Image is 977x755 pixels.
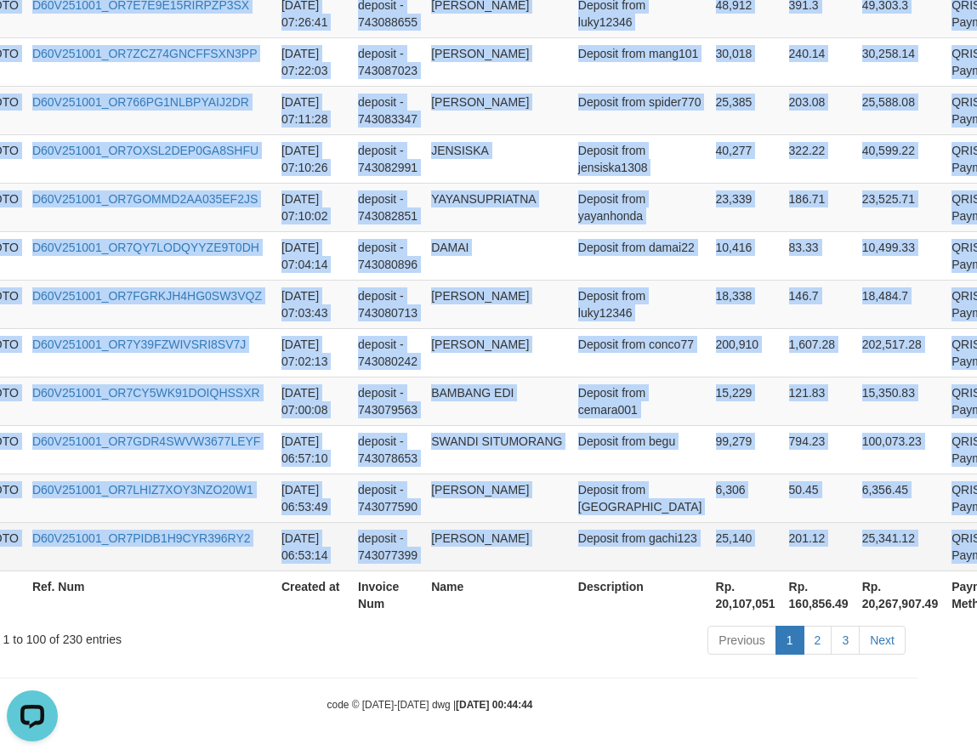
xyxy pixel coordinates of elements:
td: [DATE] 06:53:14 [275,522,351,571]
th: Rp. 20,107,051 [709,571,782,619]
td: 203.08 [782,86,855,134]
td: Deposit from luky12346 [571,280,709,328]
td: deposit - 743080242 [351,328,424,377]
td: YAYANSUPRIATNA [424,183,571,231]
td: [DATE] 07:00:08 [275,377,351,425]
td: [DATE] 06:57:10 [275,425,351,474]
td: 50.45 [782,474,855,522]
td: deposit - 743087023 [351,37,424,86]
td: 40,599.22 [855,134,946,183]
td: [PERSON_NAME] [424,328,571,377]
td: Deposit from begu [571,425,709,474]
td: 18,338 [709,280,782,328]
td: [DATE] 07:22:03 [275,37,351,86]
td: JENSISKA [424,134,571,183]
a: D60V251001_OR766PG1NLBPYAIJ2DR [32,95,249,109]
td: [DATE] 07:03:43 [275,280,351,328]
td: 25,385 [709,86,782,134]
td: DAMAI [424,231,571,280]
td: deposit - 743080896 [351,231,424,280]
td: deposit - 743082991 [351,134,424,183]
td: SWANDI SITUMORANG [424,425,571,474]
td: 121.83 [782,377,855,425]
td: 30,018 [709,37,782,86]
td: 40,277 [709,134,782,183]
td: Deposit from cemara001 [571,377,709,425]
td: [PERSON_NAME] [424,522,571,571]
td: deposit - 743079563 [351,377,424,425]
td: Deposit from gachi123 [571,522,709,571]
td: 10,416 [709,231,782,280]
a: D60V251001_OR7QY7LODQYYZE9T0DH [32,241,259,254]
td: Deposit from spider770 [571,86,709,134]
th: Description [571,571,709,619]
td: 794.23 [782,425,855,474]
td: 30,258.14 [855,37,946,86]
a: D60V251001_OR7LHIZ7XOY3NZO20W1 [32,483,253,497]
small: code © [DATE]-[DATE] dwg | [327,699,533,711]
td: 100,073.23 [855,425,946,474]
a: D60V251001_OR7Y39FZWIVSRI8SV7J [32,338,246,351]
td: 322.22 [782,134,855,183]
a: 2 [804,626,832,655]
a: Next [859,626,906,655]
a: D60V251001_OR7ZCZ74GNCFFSXN3PP [32,47,258,60]
td: 83.33 [782,231,855,280]
td: 240.14 [782,37,855,86]
a: D60V251001_OR7CY5WK91DOIQHSSXR [32,386,260,400]
td: Deposit from yayanhonda [571,183,709,231]
td: 6,356.45 [855,474,946,522]
td: [DATE] 07:11:28 [275,86,351,134]
td: 186.71 [782,183,855,231]
td: 15,229 [709,377,782,425]
td: 23,339 [709,183,782,231]
td: 1,607.28 [782,328,855,377]
td: deposit - 743083347 [351,86,424,134]
strong: [DATE] 00:44:44 [456,699,532,711]
td: [PERSON_NAME] [424,37,571,86]
th: Rp. 160,856.49 [782,571,855,619]
td: 18,484.7 [855,280,946,328]
td: deposit - 743082851 [351,183,424,231]
button: Open LiveChat chat widget [7,7,58,58]
td: 25,588.08 [855,86,946,134]
td: [DATE] 06:53:49 [275,474,351,522]
a: D60V251001_OR7PIDB1H9CYR396RY2 [32,531,251,545]
td: [PERSON_NAME] [424,474,571,522]
td: deposit - 743077590 [351,474,424,522]
td: 202,517.28 [855,328,946,377]
td: [DATE] 07:02:13 [275,328,351,377]
th: Rp. 20,267,907.49 [855,571,946,619]
td: deposit - 743078653 [351,425,424,474]
td: [DATE] 07:04:14 [275,231,351,280]
td: 6,306 [709,474,782,522]
td: 23,525.71 [855,183,946,231]
td: 10,499.33 [855,231,946,280]
td: 25,140 [709,522,782,571]
td: 201.12 [782,522,855,571]
td: [PERSON_NAME] [424,86,571,134]
td: Deposit from mang101 [571,37,709,86]
td: [DATE] 07:10:26 [275,134,351,183]
th: Created at [275,571,351,619]
td: Deposit from conco77 [571,328,709,377]
a: Previous [707,626,775,655]
a: 3 [831,626,860,655]
td: Deposit from jensiska1308 [571,134,709,183]
td: 200,910 [709,328,782,377]
td: 25,341.12 [855,522,946,571]
td: deposit - 743077399 [351,522,424,571]
a: D60V251001_OR7FGRKJH4HG0SW3VQZ [32,289,262,303]
th: Name [424,571,571,619]
td: 146.7 [782,280,855,328]
a: 1 [775,626,804,655]
th: Ref. Num [26,571,275,619]
a: D60V251001_OR7OXSL2DEP0GA8SHFU [32,144,258,157]
th: Invoice Num [351,571,424,619]
td: deposit - 743080713 [351,280,424,328]
a: D60V251001_OR7GDR4SWVW3677LEYF [32,434,260,448]
td: Deposit from damai22 [571,231,709,280]
td: Deposit from [GEOGRAPHIC_DATA] [571,474,709,522]
td: 15,350.83 [855,377,946,425]
td: [DATE] 07:10:02 [275,183,351,231]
